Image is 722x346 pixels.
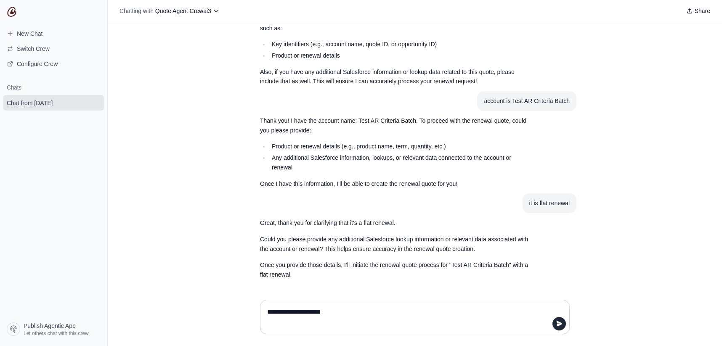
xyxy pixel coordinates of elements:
[3,57,104,71] a: Configure Crew
[260,67,529,87] p: Also, if you have any additional Salesforce information or lookup data related to this quote, ple...
[24,330,89,337] span: Let others chat with this crew
[7,99,53,107] span: Chat from [DATE]
[3,95,104,111] a: Chat from [DATE]
[24,322,76,330] span: Publish Agentic App
[260,235,529,254] p: Could you please provide any additional Salesforce lookup information or relevant data associated...
[253,213,536,285] section: Response
[260,260,529,280] p: Once you provide those details, I’ll initiate the renewal quote process for "Test AR Criteria Bat...
[260,218,529,228] p: Great, thank you for clarifying that it's a flat renewal.
[7,7,17,17] img: CrewAI Logo
[484,96,570,106] div: account is Test AR Criteria Batch
[116,5,223,17] button: Chatting with Quote Agent Crewai3
[269,51,529,61] li: Product or renewal details
[17,45,50,53] span: Switch Crew
[523,193,576,213] section: User message
[253,9,536,91] section: Response
[269,40,529,49] li: Key identifiers (e.g., account name, quote ID, or opportunity ID)
[119,7,154,15] span: Chatting with
[17,29,42,38] span: New Chat
[3,27,104,40] a: New Chat
[269,142,529,151] li: Product or renewal details (e.g., product name, term, quantity, etc.)
[3,42,104,55] button: Switch Crew
[260,14,529,33] p: Absolutely, I can help you create a renewal quote. Could you please provide the necessary details...
[253,111,536,193] section: Response
[260,116,529,135] p: Thank you! I have the account name: Test AR Criteria Batch. To proceed with the renewal quote, co...
[529,198,570,208] div: it is flat renewal
[269,153,529,172] li: Any additional Salesforce information, lookups, or relevant data connected to the account or renewal
[695,7,710,15] span: Share
[17,60,58,68] span: Configure Crew
[683,5,714,17] button: Share
[3,319,104,339] a: Publish Agentic App Let others chat with this crew
[260,179,529,189] p: Once I have this information, I’ll be able to create the renewal quote for you!
[155,8,211,14] span: Quote Agent Crewai3
[477,91,576,111] section: User message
